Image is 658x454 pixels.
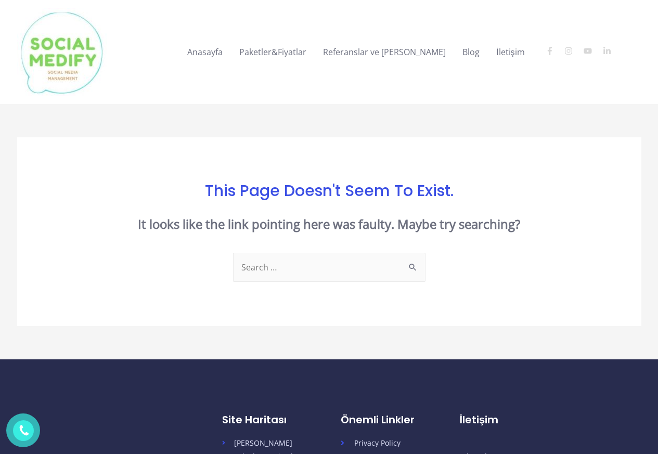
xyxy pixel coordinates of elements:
[222,413,341,426] h5: Site Haritası
[488,35,533,69] a: İletişim
[341,413,459,426] h5: Önemli Linkler
[402,253,425,274] input: Search
[454,35,488,69] a: Blog
[17,8,107,96] img: SOCIAL MEDIFY
[564,47,582,55] a: instagram
[72,181,586,200] h1: This page doesn't seem to exist.
[341,436,459,450] a: Privacy Policy
[584,47,601,55] a: youtube
[222,436,341,450] a: [PERSON_NAME]
[546,47,563,55] a: facebook-f
[603,47,620,55] a: linkedin-in
[315,35,454,69] a: Referanslar ve [PERSON_NAME]
[16,423,31,437] img: phone.png
[350,436,401,450] span: Privacy Policy
[179,35,231,69] a: Anasayfa
[72,213,586,236] div: It looks like the link pointing here was faulty. Maybe try searching?
[230,436,292,450] span: [PERSON_NAME]
[231,35,315,69] a: Paketler&Fiyatlar
[460,413,603,426] h5: İletişim
[171,35,641,69] nav: Site Navigation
